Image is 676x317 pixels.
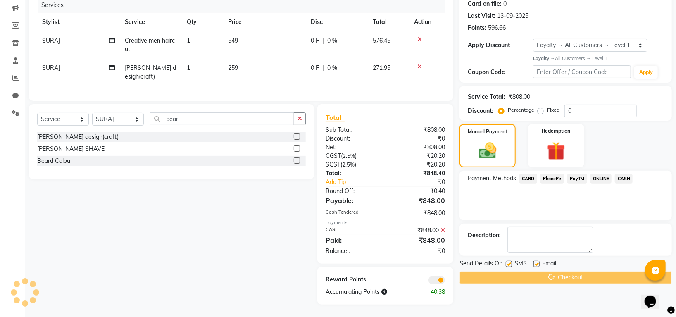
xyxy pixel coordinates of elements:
[42,37,60,44] span: SURAJ
[468,24,486,32] div: Points:
[228,37,238,44] span: 549
[474,141,502,161] img: _cash.svg
[386,226,452,235] div: ₹848.00
[386,247,452,255] div: ₹0
[468,128,507,136] label: Manual Payment
[326,152,341,160] span: CGST
[468,12,495,20] div: Last Visit:
[514,259,527,269] span: SMS
[319,178,396,186] a: Add Tip
[459,259,502,269] span: Send Details On
[386,209,452,217] div: ₹848.00
[615,174,633,184] span: CASH
[386,195,452,205] div: ₹848.00
[641,284,668,309] iframe: chat widget
[509,93,530,101] div: ₹808.00
[42,64,60,72] span: SURAJ
[468,107,493,115] div: Discount:
[319,187,386,195] div: Round Off:
[322,64,324,72] span: |
[386,160,452,169] div: ₹20.20
[326,161,340,168] span: SGST
[488,24,506,32] div: 596.66
[187,37,190,44] span: 1
[326,113,345,122] span: Total
[368,13,409,31] th: Total
[37,13,120,31] th: Stylist
[386,169,452,178] div: ₹848.40
[533,55,555,61] strong: Loyalty →
[319,126,386,134] div: Sub Total:
[319,247,386,255] div: Balance :
[319,169,386,178] div: Total:
[319,160,386,169] div: ( )
[319,195,386,205] div: Payable:
[373,37,390,44] span: 576.45
[343,153,355,159] span: 2.5%
[319,288,419,296] div: Accumulating Points
[327,64,337,72] span: 0 %
[37,157,72,165] div: Beard Colour
[590,174,612,184] span: ONLINE
[386,126,452,134] div: ₹808.00
[125,64,176,80] span: [PERSON_NAME] desigh(craft)
[497,12,528,20] div: 13-09-2025
[386,134,452,143] div: ₹0
[319,143,386,152] div: Net:
[150,112,294,125] input: Search or Scan
[468,41,533,50] div: Apply Discount
[542,127,571,135] label: Redemption
[468,93,505,101] div: Service Total:
[327,36,337,45] span: 0 %
[182,13,223,31] th: Qty
[418,288,451,296] div: 40.38
[541,140,571,162] img: _gift.svg
[311,64,319,72] span: 0 F
[322,36,324,45] span: |
[533,55,664,62] div: All Customers → Level 1
[508,106,534,114] label: Percentage
[37,133,119,141] div: [PERSON_NAME] desigh(craft)
[223,13,306,31] th: Price
[319,275,386,284] div: Reward Points
[228,64,238,72] span: 259
[567,174,587,184] span: PayTM
[519,174,537,184] span: CARD
[319,235,386,245] div: Paid:
[468,174,516,183] span: Payment Methods
[468,68,533,76] div: Coupon Code
[547,106,559,114] label: Fixed
[386,235,452,245] div: ₹848.00
[319,134,386,143] div: Discount:
[533,65,631,78] input: Enter Offer / Coupon Code
[326,219,445,226] div: Payments
[319,152,386,160] div: ( )
[396,178,451,186] div: ₹0
[468,231,501,240] div: Description:
[311,36,319,45] span: 0 F
[540,174,564,184] span: PhonePe
[373,64,390,72] span: 271.95
[319,209,386,217] div: Cash Tendered:
[386,152,452,160] div: ₹20.20
[386,143,452,152] div: ₹808.00
[125,37,175,53] span: Creative men haircut
[409,13,445,31] th: Action
[342,161,355,168] span: 2.5%
[37,145,105,153] div: [PERSON_NAME] SHAVE
[187,64,190,72] span: 1
[306,13,368,31] th: Disc
[120,13,182,31] th: Service
[386,187,452,195] div: ₹0.40
[634,66,658,79] button: Apply
[319,226,386,235] div: CASH
[542,259,556,269] span: Email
